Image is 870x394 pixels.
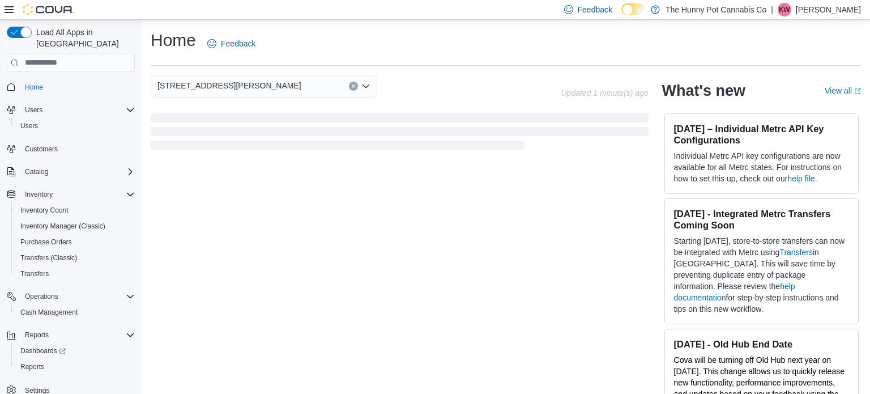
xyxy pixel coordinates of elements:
[16,119,42,133] a: Users
[25,292,58,301] span: Operations
[16,360,49,374] a: Reports
[2,164,139,180] button: Catalog
[16,204,135,217] span: Inventory Count
[11,343,139,359] a: Dashboards
[349,82,358,91] button: Clear input
[621,15,622,16] span: Dark Mode
[666,3,766,16] p: The Hunny Pot Cannabis Co
[20,238,72,247] span: Purchase Orders
[854,88,861,95] svg: External link
[25,145,58,154] span: Customers
[11,359,139,375] button: Reports
[674,235,849,315] p: Starting [DATE], store-to-store transfers can now be integrated with Metrc using in [GEOGRAPHIC_D...
[11,118,139,134] button: Users
[20,165,135,179] span: Catalog
[20,121,38,130] span: Users
[16,251,135,265] span: Transfers (Classic)
[25,105,42,115] span: Users
[151,29,196,52] h1: Home
[20,308,78,317] span: Cash Management
[662,82,745,100] h2: What's new
[20,142,135,156] span: Customers
[20,253,77,262] span: Transfers (Classic)
[20,81,48,94] a: Home
[779,248,813,257] a: Transfers
[20,346,66,355] span: Dashboards
[16,219,135,233] span: Inventory Manager (Classic)
[361,82,370,91] button: Open list of options
[674,338,849,350] h3: [DATE] - Old Hub End Date
[16,306,135,319] span: Cash Management
[796,3,861,16] p: [PERSON_NAME]
[16,344,70,358] a: Dashboards
[25,167,48,176] span: Catalog
[20,80,135,94] span: Home
[16,235,76,249] a: Purchase Orders
[11,202,139,218] button: Inventory Count
[20,328,53,342] button: Reports
[2,289,139,304] button: Operations
[157,79,301,92] span: [STREET_ADDRESS][PERSON_NAME]
[16,119,135,133] span: Users
[2,79,139,95] button: Home
[16,235,135,249] span: Purchase Orders
[20,165,53,179] button: Catalog
[20,142,62,156] a: Customers
[787,174,814,183] a: help file
[16,360,135,374] span: Reports
[16,267,53,281] a: Transfers
[20,222,105,231] span: Inventory Manager (Classic)
[23,4,74,15] img: Cova
[20,362,44,371] span: Reports
[20,188,135,201] span: Inventory
[32,27,135,49] span: Load All Apps in [GEOGRAPHIC_DATA]
[16,306,82,319] a: Cash Management
[2,141,139,157] button: Customers
[11,250,139,266] button: Transfers (Classic)
[16,344,135,358] span: Dashboards
[16,267,135,281] span: Transfers
[11,266,139,282] button: Transfers
[2,327,139,343] button: Reports
[674,123,849,146] h3: [DATE] – Individual Metrc API Key Configurations
[674,208,849,231] h3: [DATE] - Integrated Metrc Transfers Coming Soon
[2,187,139,202] button: Inventory
[674,150,849,184] p: Individual Metrc API key configurations are now available for all Metrc states. For instructions ...
[20,103,135,117] span: Users
[621,3,645,15] input: Dark Mode
[20,290,63,303] button: Operations
[771,3,773,16] p: |
[20,188,57,201] button: Inventory
[203,32,260,55] a: Feedback
[20,328,135,342] span: Reports
[16,251,82,265] a: Transfers (Classic)
[25,83,43,92] span: Home
[16,219,110,233] a: Inventory Manager (Classic)
[20,103,47,117] button: Users
[561,88,648,98] p: Updated 1 minute(s) ago
[825,86,861,95] a: View allExternal link
[674,282,795,302] a: help documentation
[11,234,139,250] button: Purchase Orders
[20,269,49,278] span: Transfers
[779,3,790,16] span: KW
[11,304,139,320] button: Cash Management
[20,206,69,215] span: Inventory Count
[16,204,73,217] a: Inventory Count
[778,3,791,16] div: Kayla Weaver
[2,102,139,118] button: Users
[221,38,255,49] span: Feedback
[20,290,135,303] span: Operations
[25,190,53,199] span: Inventory
[151,116,649,152] span: Loading
[25,331,49,340] span: Reports
[11,218,139,234] button: Inventory Manager (Classic)
[578,4,612,15] span: Feedback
